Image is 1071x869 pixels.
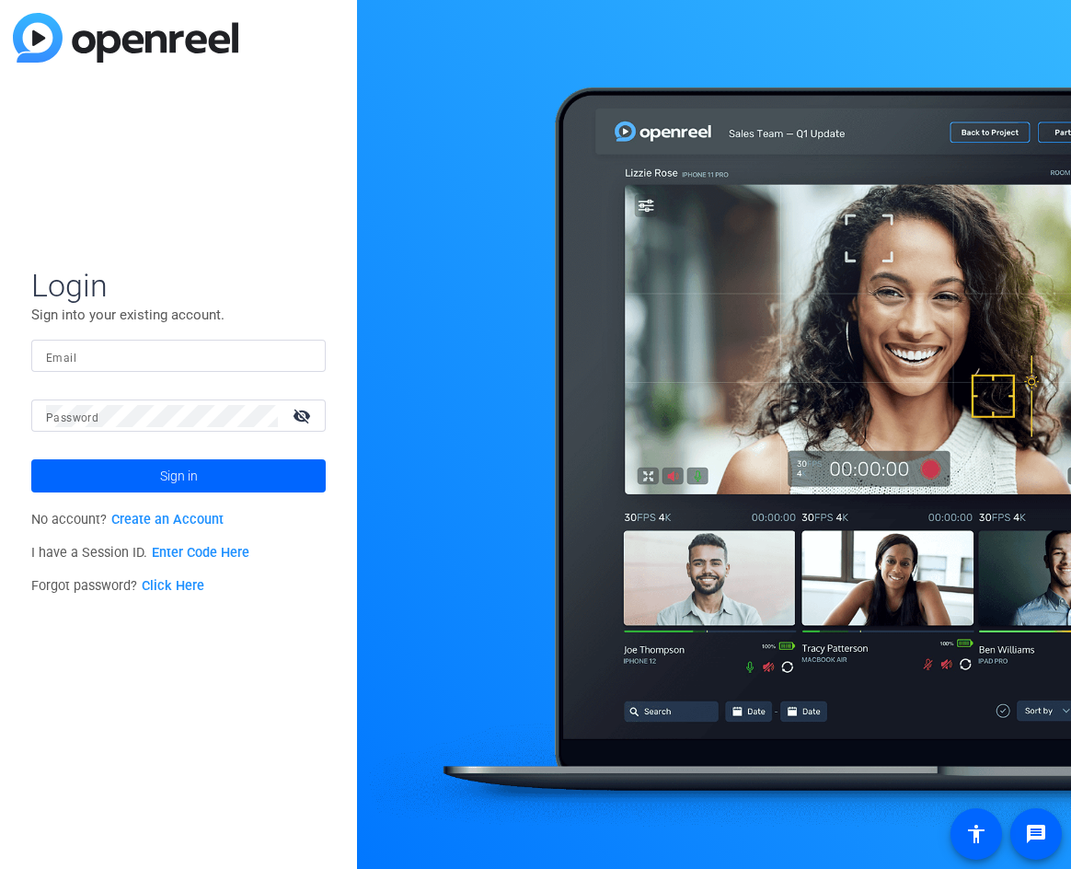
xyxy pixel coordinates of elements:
[31,545,249,561] span: I have a Session ID.
[282,402,326,429] mat-icon: visibility_off
[31,512,224,527] span: No account?
[965,823,987,845] mat-icon: accessibility
[31,266,326,305] span: Login
[31,305,326,325] p: Sign into your existing account.
[46,411,98,424] mat-label: Password
[31,459,326,492] button: Sign in
[31,578,204,594] span: Forgot password?
[13,13,238,63] img: blue-gradient.svg
[142,578,204,594] a: Click Here
[152,545,249,561] a: Enter Code Here
[46,345,311,367] input: Enter Email Address
[160,453,198,499] span: Sign in
[1025,823,1047,845] mat-icon: message
[46,352,76,365] mat-label: Email
[111,512,224,527] a: Create an Account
